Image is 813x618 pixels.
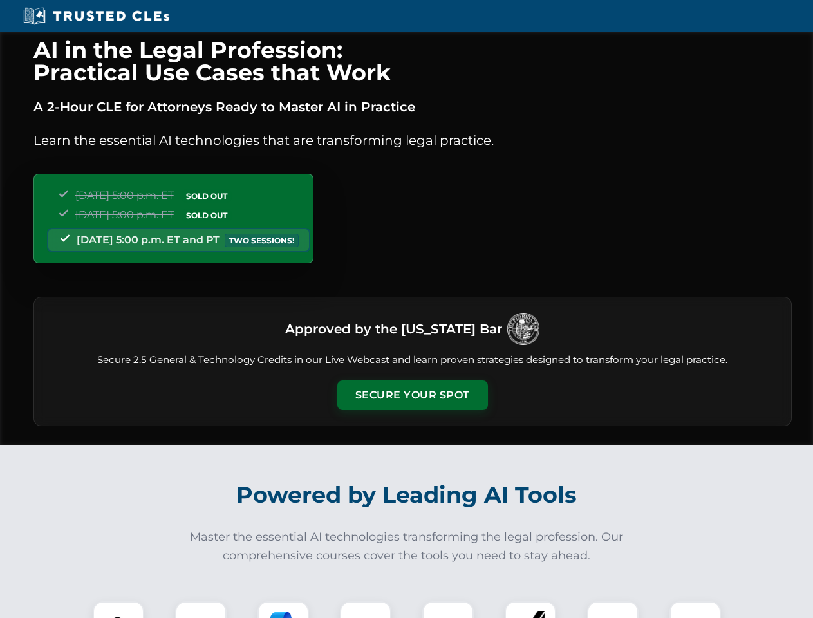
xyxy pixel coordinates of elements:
h3: Approved by the [US_STATE] Bar [285,317,502,341]
img: Trusted CLEs [19,6,173,26]
p: Secure 2.5 General & Technology Credits in our Live Webcast and learn proven strategies designed ... [50,353,776,368]
span: [DATE] 5:00 p.m. ET [75,189,174,201]
img: Logo [507,313,539,345]
h1: AI in the Legal Profession: Practical Use Cases that Work [33,39,792,84]
span: [DATE] 5:00 p.m. ET [75,209,174,221]
p: Learn the essential AI technologies that are transforming legal practice. [33,130,792,151]
span: SOLD OUT [182,209,232,222]
button: Secure Your Spot [337,380,488,410]
p: Master the essential AI technologies transforming the legal profession. Our comprehensive courses... [182,528,632,565]
span: SOLD OUT [182,189,232,203]
p: A 2-Hour CLE for Attorneys Ready to Master AI in Practice [33,97,792,117]
h2: Powered by Leading AI Tools [50,473,763,518]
